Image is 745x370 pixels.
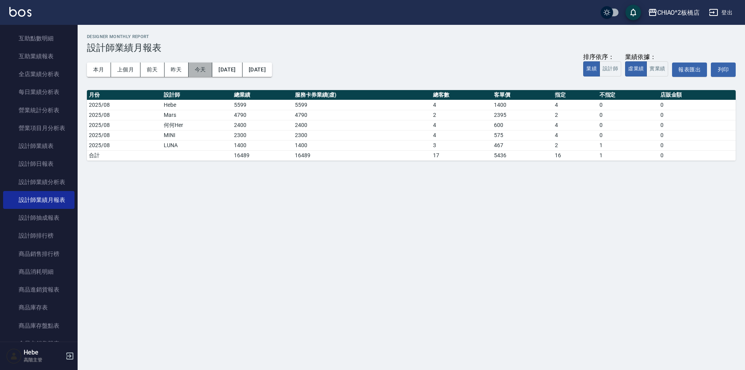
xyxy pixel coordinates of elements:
[162,90,232,100] th: 設計師
[162,130,232,140] td: MINI
[162,120,232,130] td: 何何Her
[658,140,736,150] td: 0
[162,140,232,150] td: LUNA
[140,63,165,77] button: 前天
[598,110,658,120] td: 0
[553,140,598,150] td: 2
[3,191,74,209] a: 設計師業績月報表
[646,61,668,76] button: 實業績
[293,120,431,130] td: 2400
[431,150,492,160] td: 17
[162,110,232,120] td: Mars
[598,140,658,150] td: 1
[658,150,736,160] td: 0
[3,281,74,299] a: 商品進銷貨報表
[212,63,242,77] button: [DATE]
[87,90,736,161] table: a dense table
[232,110,293,120] td: 4790
[492,110,553,120] td: 2395
[87,130,162,140] td: 2025/08
[658,130,736,140] td: 0
[625,53,668,61] div: 業績依據：
[431,120,492,130] td: 4
[658,100,736,110] td: 0
[3,263,74,281] a: 商品消耗明細
[232,90,293,100] th: 總業績
[672,63,707,77] button: 報表匯出
[87,34,736,39] h2: Designer Monthly Report
[658,110,736,120] td: 0
[24,349,63,356] h5: Hebe
[3,209,74,227] a: 設計師抽成報表
[111,63,140,77] button: 上個月
[492,120,553,130] td: 600
[599,61,621,76] button: 設計師
[431,130,492,140] td: 4
[232,140,293,150] td: 1400
[492,140,553,150] td: 467
[87,90,162,100] th: 月份
[87,140,162,150] td: 2025/08
[431,100,492,110] td: 4
[232,120,293,130] td: 2400
[583,61,600,76] button: 業績
[3,245,74,263] a: 商品銷售排行榜
[87,120,162,130] td: 2025/08
[598,90,658,100] th: 不指定
[293,150,431,160] td: 16489
[492,150,553,160] td: 5436
[87,42,736,53] h3: 設計師業績月報表
[598,150,658,160] td: 1
[3,173,74,191] a: 設計師業績分析表
[3,101,74,119] a: 營業統計分析表
[553,150,598,160] td: 16
[293,110,431,120] td: 4790
[658,120,736,130] td: 0
[293,100,431,110] td: 5599
[3,299,74,316] a: 商品庫存表
[24,356,63,363] p: 高階主管
[232,150,293,160] td: 16489
[3,317,74,335] a: 商品庫存盤點表
[553,100,598,110] td: 4
[87,150,162,160] td: 合計
[553,90,598,100] th: 指定
[492,100,553,110] td: 1400
[3,47,74,65] a: 互助業績報表
[9,7,31,17] img: Logo
[293,140,431,150] td: 1400
[625,61,647,76] button: 虛業績
[232,130,293,140] td: 2300
[598,120,658,130] td: 0
[293,90,431,100] th: 服務卡券業績(虛)
[3,137,74,155] a: 設計師業績表
[492,90,553,100] th: 客單價
[232,100,293,110] td: 5599
[165,63,189,77] button: 昨天
[645,5,703,21] button: CHIAO^2板橋店
[706,5,736,20] button: 登出
[162,100,232,110] td: Hebe
[3,119,74,137] a: 營業項目月分析表
[553,120,598,130] td: 4
[189,63,213,77] button: 今天
[87,110,162,120] td: 2025/08
[3,335,74,353] a: 會員卡銷售報表
[6,348,22,364] img: Person
[658,90,736,100] th: 店販金額
[87,63,111,77] button: 本月
[431,90,492,100] th: 總客數
[583,53,621,61] div: 排序依序：
[3,65,74,83] a: 全店業績分析表
[431,110,492,120] td: 2
[3,155,74,173] a: 設計師日報表
[598,100,658,110] td: 0
[3,30,74,47] a: 互助點數明細
[553,110,598,120] td: 2
[3,83,74,101] a: 每日業績分析表
[625,5,641,20] button: save
[553,130,598,140] td: 4
[598,130,658,140] td: 0
[87,100,162,110] td: 2025/08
